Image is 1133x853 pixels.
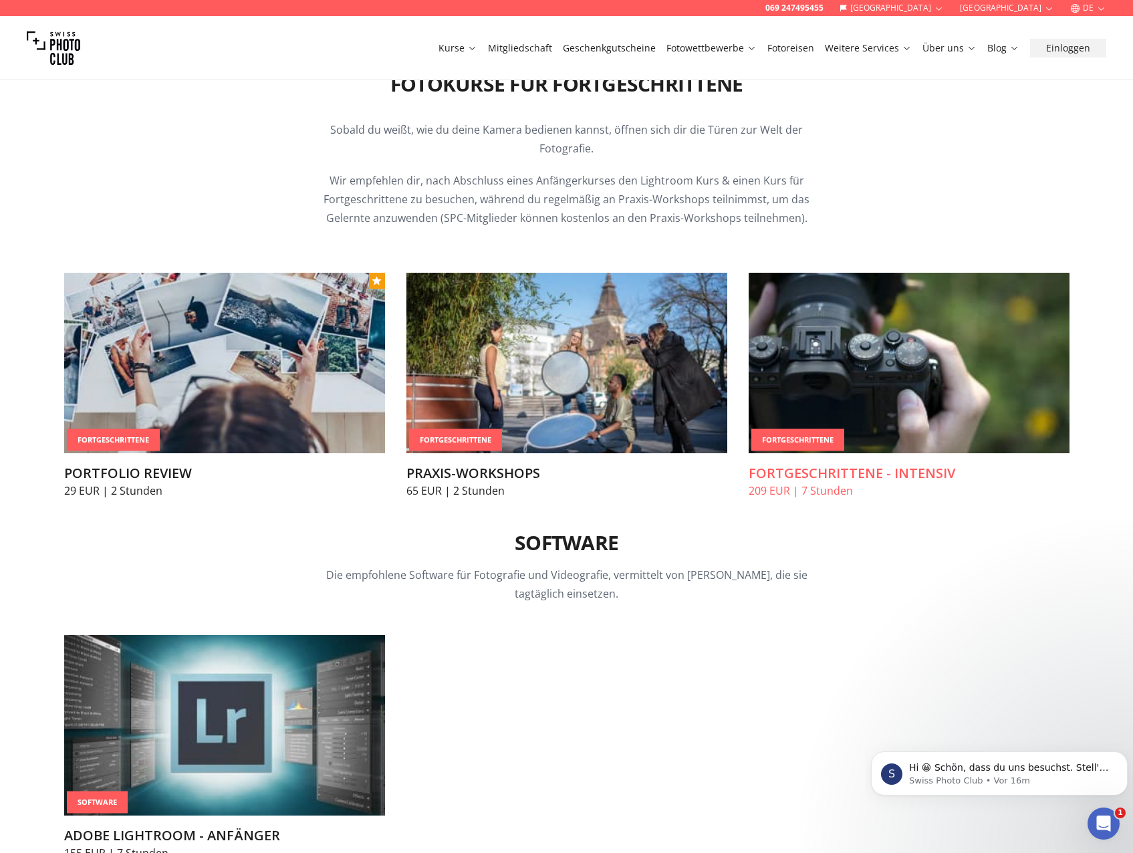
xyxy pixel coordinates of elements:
button: Fotoreisen [762,39,820,57]
iframe: Intercom live chat [1088,808,1120,840]
p: 65 EUR | 2 Stunden [406,483,727,499]
a: PRAXIS-WORKSHOPSFortgeschrittenePRAXIS-WORKSHOPS65 EUR | 2 Stunden [406,273,727,499]
img: PORTFOLIO REVIEW [64,273,385,453]
a: Blog [987,41,1019,55]
button: Über uns [917,39,982,57]
p: 29 EUR | 2 Stunden [64,483,385,499]
h3: PORTFOLIO REVIEW [64,464,385,483]
h2: Software [515,531,618,555]
iframe: Intercom notifications Nachricht [866,723,1133,817]
button: Weitere Services [820,39,917,57]
button: Einloggen [1030,39,1106,57]
div: Software [67,791,128,814]
h3: PRAXIS-WORKSHOPS [406,464,727,483]
h3: FORTGESCHRITTENE - INTENSIV [749,464,1069,483]
a: Fotoreisen [767,41,814,55]
a: Geschenkgutscheine [563,41,656,55]
div: Fortgeschrittene [67,429,160,451]
img: PRAXIS-WORKSHOPS [406,273,727,453]
img: Swiss photo club [27,21,80,75]
p: 209 EUR | 7 Stunden [749,483,1069,499]
span: Die empfohlene Software für Fotografie und Videografie, vermittelt von [PERSON_NAME], die sie tag... [326,568,807,601]
p: Sobald du weißt, wie du deine Kamera bedienen kannst, öffnen sich dir die Türen zur Welt der Foto... [310,120,824,158]
a: FORTGESCHRITTENE - INTENSIVFortgeschritteneFORTGESCHRITTENE - INTENSIV209 EUR | 7 Stunden [749,273,1069,499]
a: Weitere Services [825,41,912,55]
h3: ADOBE LIGHTROOM - ANFÄNGER [64,826,385,845]
div: Fortgeschrittene [751,429,844,451]
img: FORTGESCHRITTENE - INTENSIV [749,273,1069,453]
img: ADOBE LIGHTROOM - ANFÄNGER [64,635,385,816]
a: PORTFOLIO REVIEWFortgeschrittenePORTFOLIO REVIEW29 EUR | 2 Stunden [64,273,385,499]
a: Kurse [438,41,477,55]
p: Wir empfehlen dir, nach Abschluss eines Anfängerkurses den Lightroom Kurs & einen Kurs für Fortge... [310,171,824,227]
a: Fotowettbewerbe [666,41,757,55]
div: Fortgeschrittene [409,429,502,451]
h2: Fotokurse für Fortgeschrittene [390,72,743,96]
button: Blog [982,39,1025,57]
button: Geschenkgutscheine [557,39,661,57]
button: Mitgliedschaft [483,39,557,57]
a: Mitgliedschaft [488,41,552,55]
button: Kurse [433,39,483,57]
a: 069 247495455 [765,3,824,13]
span: 1 [1115,808,1126,818]
button: Fotowettbewerbe [661,39,762,57]
a: Über uns [922,41,977,55]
